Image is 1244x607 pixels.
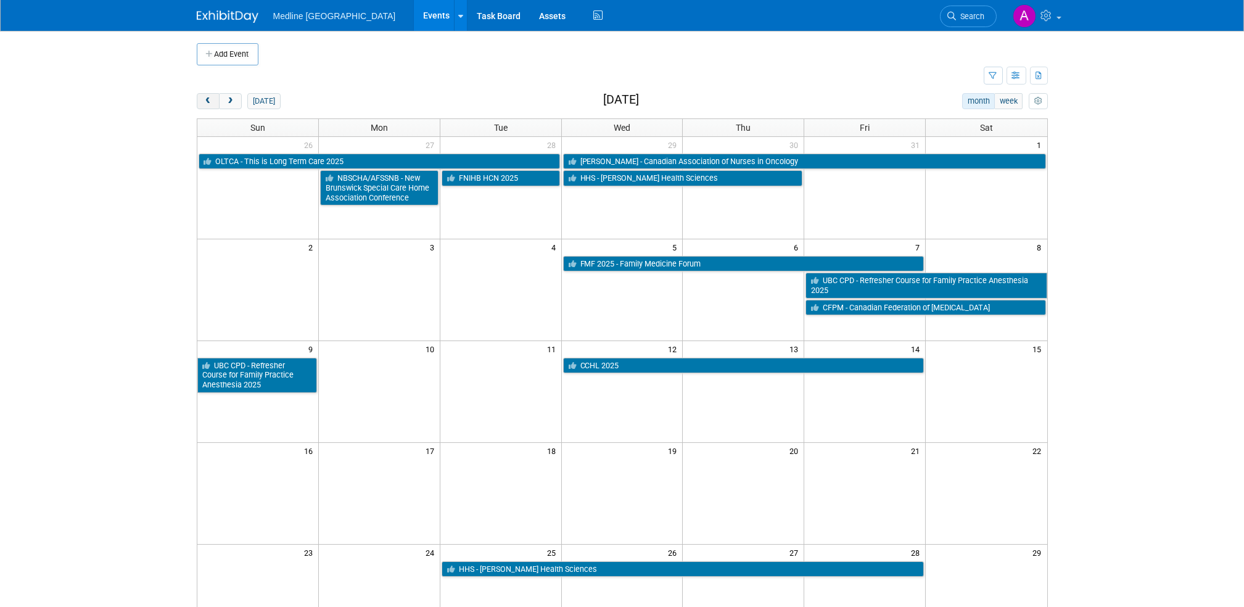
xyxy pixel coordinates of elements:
[199,154,560,170] a: OLTCA - This is Long Term Care 2025
[197,10,258,23] img: ExhibitDay
[442,170,560,186] a: FNIHB HCN 2025
[197,358,317,393] a: UBC CPD - Refresher Course for Family Practice Anesthesia 2025
[546,545,561,560] span: 25
[788,443,804,458] span: 20
[563,256,925,272] a: FMF 2025 - Family Medicine Forum
[940,6,997,27] a: Search
[1036,239,1047,255] span: 8
[1032,443,1047,458] span: 22
[494,123,508,133] span: Tue
[1029,93,1047,109] button: myCustomButton
[860,123,870,133] span: Fri
[910,545,925,560] span: 28
[197,93,220,109] button: prev
[994,93,1023,109] button: week
[1032,341,1047,357] span: 15
[793,239,804,255] span: 6
[957,12,985,21] span: Search
[550,239,561,255] span: 4
[424,545,440,560] span: 24
[667,137,682,152] span: 29
[424,341,440,357] span: 10
[1013,4,1036,28] img: Angela Douglas
[1036,137,1047,152] span: 1
[303,545,318,560] span: 23
[563,170,803,186] a: HHS - [PERSON_NAME] Health Sciences
[788,545,804,560] span: 27
[563,154,1046,170] a: [PERSON_NAME] - Canadian Association of Nurses in Oncology
[307,341,318,357] span: 9
[671,239,682,255] span: 5
[219,93,242,109] button: next
[603,93,639,107] h2: [DATE]
[546,137,561,152] span: 28
[197,43,258,65] button: Add Event
[371,123,388,133] span: Mon
[736,123,751,133] span: Thu
[273,11,396,21] span: Medline [GEOGRAPHIC_DATA]
[546,341,561,357] span: 11
[320,170,439,205] a: NBSCHA/AFSSNB - New Brunswick Special Care Home Association Conference
[424,443,440,458] span: 17
[805,300,1045,316] a: CFPM - Canadian Federation of [MEDICAL_DATA]
[667,341,682,357] span: 12
[303,137,318,152] span: 26
[914,239,925,255] span: 7
[563,358,925,374] a: CCHL 2025
[910,341,925,357] span: 14
[788,341,804,357] span: 13
[429,239,440,255] span: 3
[667,443,682,458] span: 19
[910,443,925,458] span: 21
[1032,545,1047,560] span: 29
[250,123,265,133] span: Sun
[910,137,925,152] span: 31
[667,545,682,560] span: 26
[546,443,561,458] span: 18
[788,137,804,152] span: 30
[442,561,924,577] a: HHS - [PERSON_NAME] Health Sciences
[247,93,280,109] button: [DATE]
[303,443,318,458] span: 16
[962,93,995,109] button: month
[424,137,440,152] span: 27
[614,123,630,133] span: Wed
[980,123,993,133] span: Sat
[307,239,318,255] span: 2
[1034,97,1042,105] i: Personalize Calendar
[805,273,1047,298] a: UBC CPD - Refresher Course for Family Practice Anesthesia 2025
